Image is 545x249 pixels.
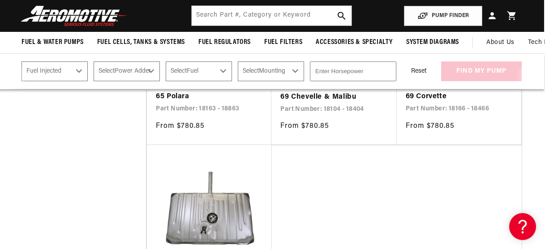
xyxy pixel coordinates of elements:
[192,32,257,53] summary: Fuel Regulators
[309,32,399,53] summary: Accessories & Specialty
[486,39,515,46] span: About Us
[198,38,251,47] span: Fuel Regulators
[18,5,130,26] img: Aeromotive
[280,80,387,103] a: Gen II Stealth Fuel Tank, 68-69 Chevelle & Malibu
[97,38,185,47] span: Fuel Cells, Tanks & Systems
[399,32,466,53] summary: System Diagrams
[406,38,459,47] span: System Diagrams
[94,61,160,81] select: Power Adder
[257,32,309,53] summary: Fuel Filters
[480,32,521,53] a: About Us
[192,6,352,26] input: Search by Part Number, Category or Keyword
[402,61,435,81] button: Reset
[166,61,232,81] select: Fuel
[238,61,304,81] select: Mounting
[15,32,90,53] summary: Fuel & Water Pumps
[21,61,88,81] select: CARB or EFI
[21,38,84,47] span: Fuel & Water Pumps
[310,61,396,81] input: Enter Horsepower
[90,32,192,53] summary: Fuel Cells, Tanks & Systems
[332,6,352,26] button: search button
[406,79,512,102] a: Gen II Stealth Fuel Tank, 68-69 Corvette
[404,6,482,26] button: PUMP FINDER
[156,79,262,102] a: Gen II Stealth Fuel Tank, 64-65 Polara
[264,38,302,47] span: Fuel Filters
[316,38,393,47] span: Accessories & Specialty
